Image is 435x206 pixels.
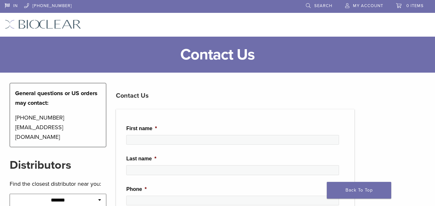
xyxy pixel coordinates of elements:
[406,3,424,8] span: 0 items
[314,3,332,8] span: Search
[126,186,147,193] label: Phone
[126,156,156,162] label: Last name
[15,90,98,106] strong: General questions or US orders may contact:
[10,179,106,189] p: Find the closest distributor near you:
[15,113,101,142] p: [PHONE_NUMBER] [EMAIL_ADDRESS][DOMAIN_NAME]
[5,20,81,29] img: Bioclear
[353,3,383,8] span: My Account
[327,182,391,199] a: Back To Top
[10,157,106,173] h2: Distributors
[116,88,355,103] h3: Contact Us
[126,125,157,132] label: First name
